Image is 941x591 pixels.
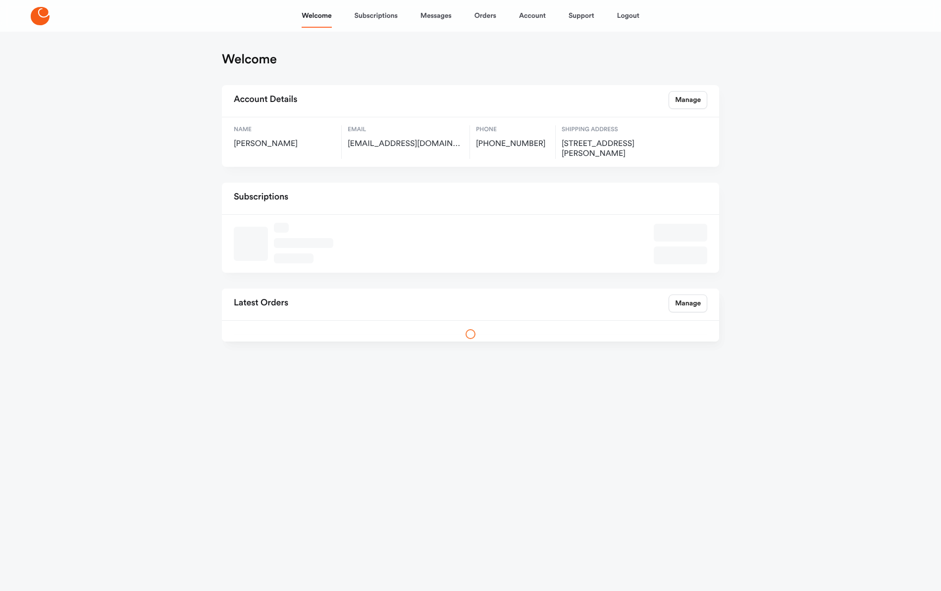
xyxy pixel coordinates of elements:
[234,295,288,312] h2: Latest Orders
[348,139,464,149] span: whisperone@comcast.net
[474,4,496,28] a: Orders
[562,125,668,134] span: Shipping Address
[234,91,297,109] h2: Account Details
[348,125,464,134] span: Email
[420,4,452,28] a: Messages
[519,4,546,28] a: Account
[669,295,707,312] a: Manage
[562,139,668,159] span: 11601 Zareh Drive, Clinton, US, 20735
[355,4,398,28] a: Subscriptions
[569,4,594,28] a: Support
[476,139,549,149] span: [PHONE_NUMBER]
[476,125,549,134] span: Phone
[234,125,335,134] span: Name
[222,51,277,67] h1: Welcome
[234,189,288,206] h2: Subscriptions
[234,139,335,149] span: [PERSON_NAME]
[617,4,639,28] a: Logout
[302,4,331,28] a: Welcome
[669,91,707,109] a: Manage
